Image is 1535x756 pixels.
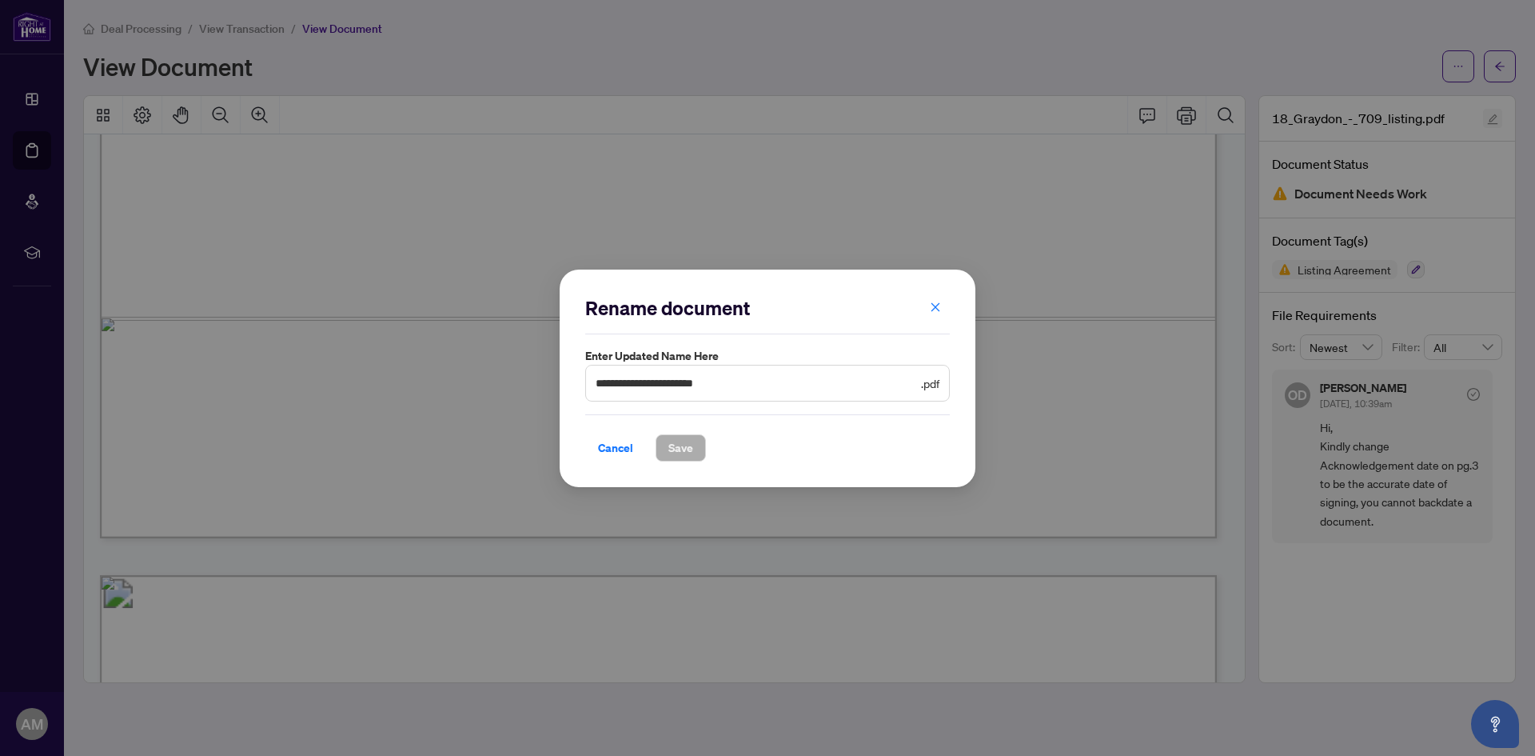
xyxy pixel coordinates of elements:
[585,347,950,365] label: Enter updated name here
[930,301,941,312] span: close
[1471,700,1519,748] button: Open asap
[585,434,646,461] button: Cancel
[598,434,633,460] span: Cancel
[656,434,706,461] button: Save
[585,295,950,321] h2: Rename document
[921,374,939,391] span: .pdf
